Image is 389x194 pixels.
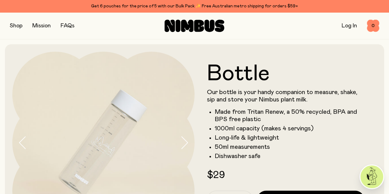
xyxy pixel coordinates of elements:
[61,23,74,29] a: FAQs
[215,108,365,123] li: Made from Tritan Renew, a 50% recycled, BPA and BPS free plastic
[215,134,365,141] li: Long-life & lightweight
[207,63,365,85] h1: Bottle
[207,89,365,103] p: Our bottle is your handy companion to measure, shake, sip and store your Nimbus plant milk.
[215,152,365,160] li: Dishwasher safe
[10,2,379,10] div: Get 6 pouches for the price of 5 with our Bulk Pack ✨ Free Australian metro shipping for orders $59+
[207,170,225,180] span: $29
[360,165,383,188] img: agent
[367,20,379,32] button: 0
[342,23,357,29] a: Log In
[32,23,51,29] a: Mission
[215,143,365,151] li: 50ml measurements
[215,125,365,132] li: 1000ml capacity (makes 4 servings)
